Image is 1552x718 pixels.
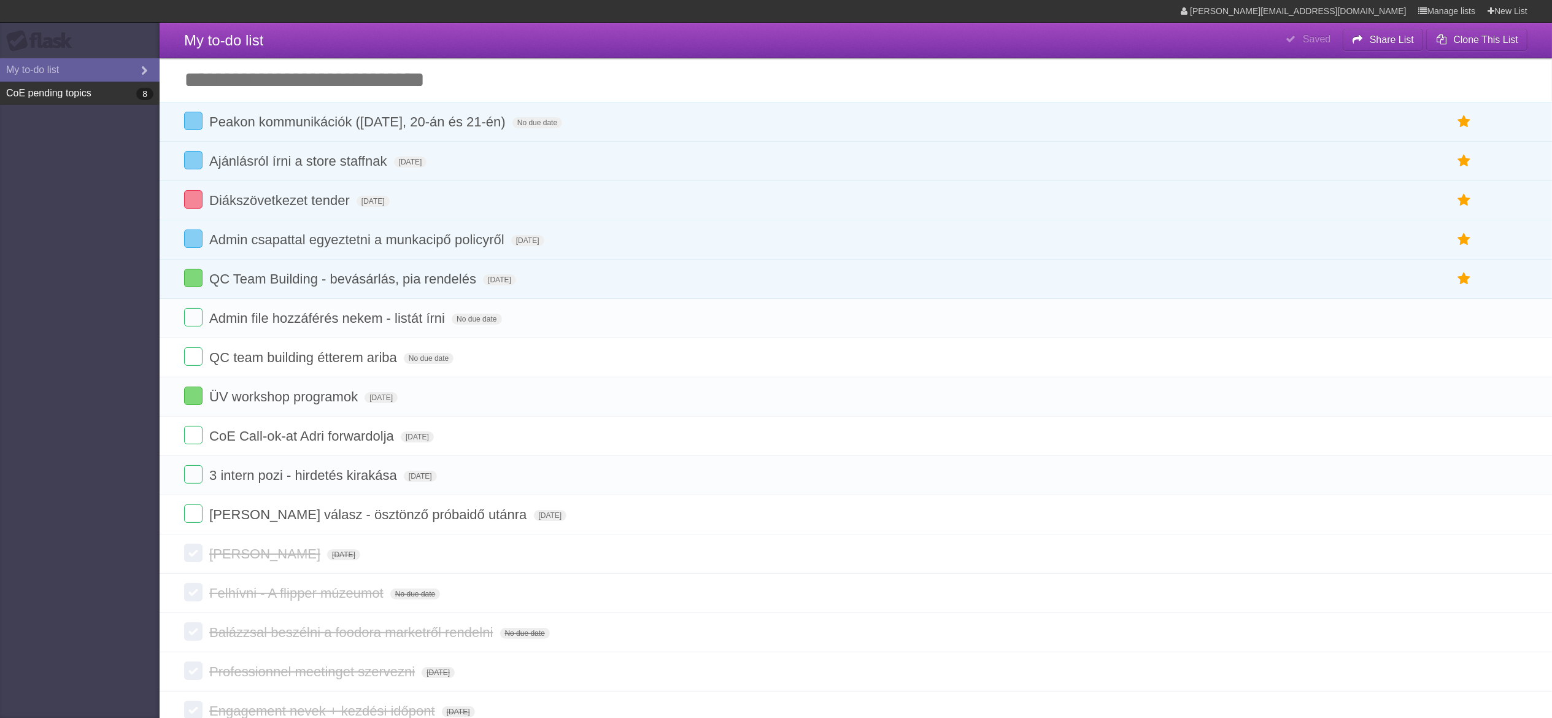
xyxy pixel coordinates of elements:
label: Done [184,583,203,601]
span: QC team building étterem ariba [209,350,400,365]
label: Done [184,269,203,287]
span: [DATE] [511,235,544,246]
label: Done [184,544,203,562]
label: Done [184,662,203,680]
b: 8 [136,88,153,100]
span: Admin file hozzáférés nekem - listát írni [209,311,448,326]
span: [DATE] [534,510,567,521]
div: Flask [6,30,80,52]
span: Ajánlásról írni a store staffnak [209,153,390,169]
span: Professionnel meetinget szervezni [209,664,418,679]
label: Done [184,308,203,326]
label: Star task [1453,190,1476,210]
label: Done [184,504,203,523]
label: Done [184,112,203,130]
b: Share List [1370,34,1414,45]
span: [DATE] [394,156,427,168]
span: No due date [500,628,550,639]
span: [PERSON_NAME] válasz - ösztönző próbaidő utánra [209,507,530,522]
label: Done [184,426,203,444]
button: Share List [1343,29,1424,51]
label: Done [184,465,203,484]
span: QC Team Building - bevásárlás, pia rendelés [209,271,479,287]
span: [DATE] [404,471,437,482]
label: Done [184,230,203,248]
span: [PERSON_NAME] [209,546,323,562]
label: Star task [1453,269,1476,289]
span: Diákszövetkezet tender [209,193,353,208]
b: Clone This List [1453,34,1518,45]
span: [DATE] [365,392,398,403]
span: 3 intern pozi - hirdetés kirakása [209,468,400,483]
span: CoE Call-ok-at Adri forwardolja [209,428,397,444]
label: Done [184,190,203,209]
span: [DATE] [401,431,434,442]
span: No due date [404,353,454,364]
span: [DATE] [442,706,475,717]
label: Done [184,151,203,169]
span: No due date [452,314,501,325]
b: Saved [1303,34,1330,44]
label: Star task [1453,151,1476,171]
button: Clone This List [1426,29,1527,51]
label: Star task [1453,112,1476,132]
label: Star task [1453,230,1476,250]
span: No due date [512,117,562,128]
span: Admin csapattal egyeztetni a munkacipő policyről [209,232,508,247]
span: ÜV workshop programok [209,389,361,404]
span: My to-do list [184,32,263,48]
label: Done [184,387,203,405]
span: Felhívni - A flipper múzeumot [209,585,387,601]
span: [DATE] [422,667,455,678]
span: No due date [390,589,440,600]
span: Balázzsal beszélni a foodora marketről rendelni [209,625,496,640]
label: Done [184,347,203,366]
span: Peakon kommunikációk ([DATE], 20-án és 21-én) [209,114,509,129]
span: [DATE] [357,196,390,207]
span: [DATE] [327,549,360,560]
span: [DATE] [483,274,516,285]
label: Done [184,622,203,641]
